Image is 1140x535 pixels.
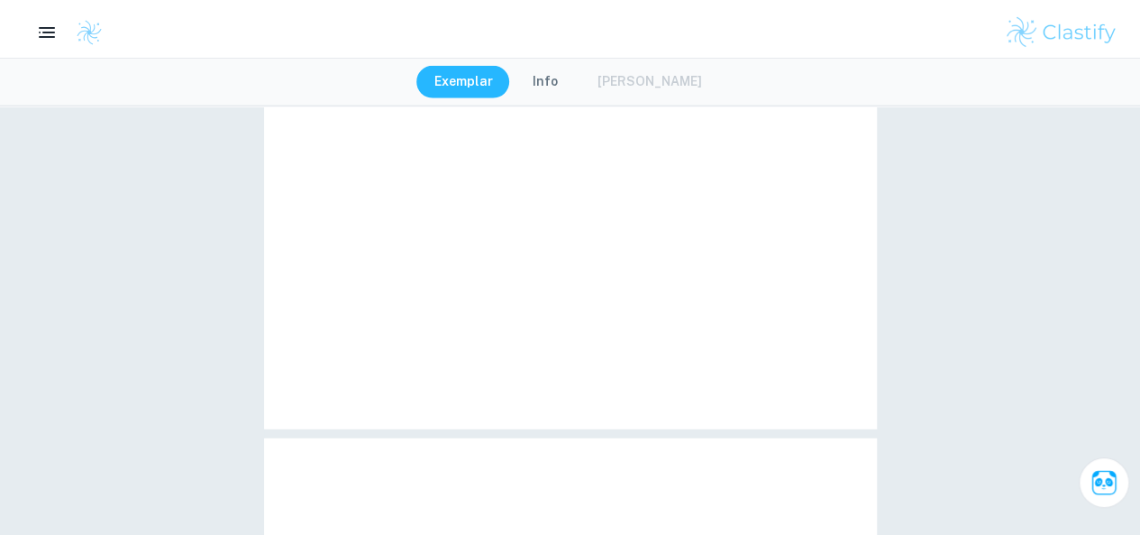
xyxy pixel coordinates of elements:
[76,19,103,46] img: Clastify logo
[65,19,103,46] a: Clastify logo
[1004,14,1118,51] img: Clastify logo
[416,66,511,98] button: Exemplar
[1079,457,1129,508] button: Ask Clai
[515,66,576,98] button: Info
